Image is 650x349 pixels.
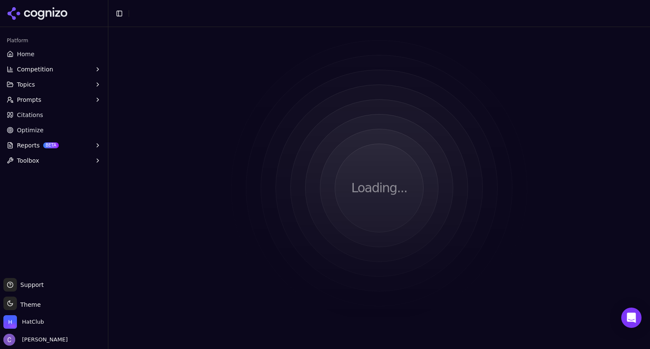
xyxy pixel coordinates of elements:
span: Competition [17,65,53,74]
a: Home [3,47,105,61]
span: Support [17,281,44,289]
span: Home [17,50,34,58]
span: BETA [43,142,59,148]
span: Reports [17,141,40,150]
span: HatClub [22,318,44,326]
a: Citations [3,108,105,122]
img: HatClub [3,315,17,329]
span: Topics [17,80,35,89]
span: Theme [17,301,41,308]
div: Open Intercom Messenger [621,308,642,328]
span: Citations [17,111,43,119]
img: Chris Hayes [3,334,15,346]
button: Toolbox [3,154,105,167]
button: Topics [3,78,105,91]
p: Loading... [351,180,407,196]
button: Prompts [3,93,105,106]
button: Competition [3,63,105,76]
button: Open organization switcher [3,315,44,329]
button: Open user button [3,334,68,346]
span: Prompts [17,95,41,104]
span: Toolbox [17,156,39,165]
button: ReportsBETA [3,139,105,152]
span: [PERSON_NAME] [19,336,68,344]
a: Optimize [3,123,105,137]
div: Platform [3,34,105,47]
span: Optimize [17,126,44,134]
